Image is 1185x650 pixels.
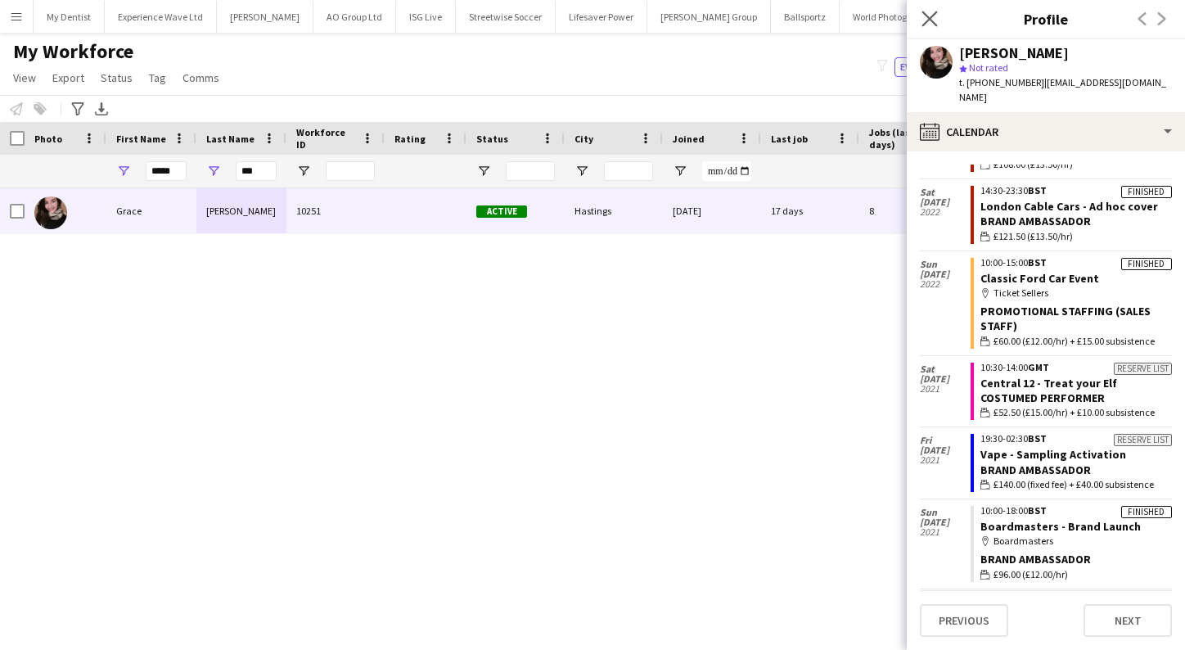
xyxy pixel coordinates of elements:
[980,214,1172,228] div: Brand Ambassador
[907,112,1185,151] div: Calendar
[52,70,84,85] span: Export
[920,207,971,217] span: 2022
[994,157,1073,172] span: £108.00 (£13.50/hr)
[920,445,971,455] span: [DATE]
[556,1,647,33] button: Lifesaver Power
[68,99,88,119] app-action-btn: Advanced filters
[920,527,971,537] span: 2021
[396,1,456,33] button: ISG Live
[761,188,859,233] div: 17 days
[980,434,1172,444] div: 19:30-02:30
[840,1,1003,33] button: World Photography Organisation
[980,304,1172,333] div: Promotional Staffing (Sales Staff)
[116,164,131,178] button: Open Filter Menu
[920,604,1008,637] button: Previous
[647,1,771,33] button: [PERSON_NAME] Group
[1028,184,1047,196] span: BST
[105,1,217,33] button: Experience Wave Ltd
[1028,432,1047,445] span: BST
[771,133,808,145] span: Last job
[980,534,1172,548] div: Boardmasters
[1121,186,1172,198] div: Finished
[506,161,555,181] input: Status Filter Input
[101,70,133,85] span: Status
[1028,256,1047,269] span: BST
[920,260,971,269] span: Sun
[920,455,971,465] span: 2021
[980,390,1172,405] div: Costumed Performer
[920,508,971,517] span: Sun
[206,133,255,145] span: Last Name
[116,133,166,145] span: First Name
[565,188,663,233] div: Hastings
[476,133,508,145] span: Status
[13,70,36,85] span: View
[673,164,687,178] button: Open Filter Menu
[1114,363,1172,375] div: Reserve list
[869,126,936,151] span: Jobs (last 90 days)
[771,1,840,33] button: Ballsportz
[980,363,1172,372] div: 10:30-14:00
[296,126,355,151] span: Workforce ID
[574,133,593,145] span: City
[702,161,751,181] input: Joined Filter Input
[980,271,1099,286] a: Classic Ford Car Event
[236,161,277,181] input: Last Name Filter Input
[980,519,1141,534] a: Boardmasters - Brand Launch
[13,39,133,64] span: My Workforce
[46,67,91,88] a: Export
[326,161,375,181] input: Workforce ID Filter Input
[994,477,1154,492] span: £140.00 (fixed fee) + £40.00 subsistence
[920,517,971,527] span: [DATE]
[94,67,139,88] a: Status
[980,286,1172,300] div: Ticket Sellers
[980,447,1126,462] a: Vape - Sampling Activation
[959,76,1044,88] span: t. [PHONE_NUMBER]
[217,1,313,33] button: [PERSON_NAME]
[1121,506,1172,518] div: Finished
[980,376,1117,390] a: Central 12 - Treat your Elf
[106,188,196,233] div: Grace
[859,188,966,233] div: 8
[1084,604,1172,637] button: Next
[980,506,1172,516] div: 10:00-18:00
[980,199,1158,214] a: London Cable Cars - Ad hoc cover
[994,567,1068,582] span: £96.00 (£12.00/hr)
[907,8,1185,29] h3: Profile
[920,279,971,289] span: 2022
[959,46,1069,61] div: [PERSON_NAME]
[1114,434,1172,446] div: Reserve list
[920,364,971,374] span: Sat
[894,57,976,77] button: Everyone4,755
[920,436,971,445] span: Fri
[476,164,491,178] button: Open Filter Menu
[920,197,971,207] span: [DATE]
[456,1,556,33] button: Streetwise Soccer
[920,384,971,394] span: 2021
[176,67,226,88] a: Comms
[149,70,166,85] span: Tag
[394,133,426,145] span: Rating
[673,133,705,145] span: Joined
[296,164,311,178] button: Open Filter Menu
[959,76,1166,103] span: | [EMAIL_ADDRESS][DOMAIN_NAME]
[313,1,396,33] button: AO Group Ltd
[920,187,971,197] span: Sat
[34,133,62,145] span: Photo
[994,334,1155,349] span: £60.00 (£12.00/hr) + £15.00 subsistence
[994,405,1155,420] span: £52.50 (£15.00/hr) + £10.00 subsistence
[182,70,219,85] span: Comms
[34,196,67,229] img: Grace Collett
[1028,361,1049,373] span: GMT
[7,67,43,88] a: View
[196,188,286,233] div: [PERSON_NAME]
[92,99,111,119] app-action-btn: Export XLSX
[980,463,1172,477] div: Brand Ambassador
[920,269,971,279] span: [DATE]
[142,67,173,88] a: Tag
[286,188,385,233] div: 10251
[1028,504,1047,517] span: BST
[476,205,527,218] span: Active
[994,229,1073,244] span: £121.50 (£13.50/hr)
[969,61,1008,74] span: Not rated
